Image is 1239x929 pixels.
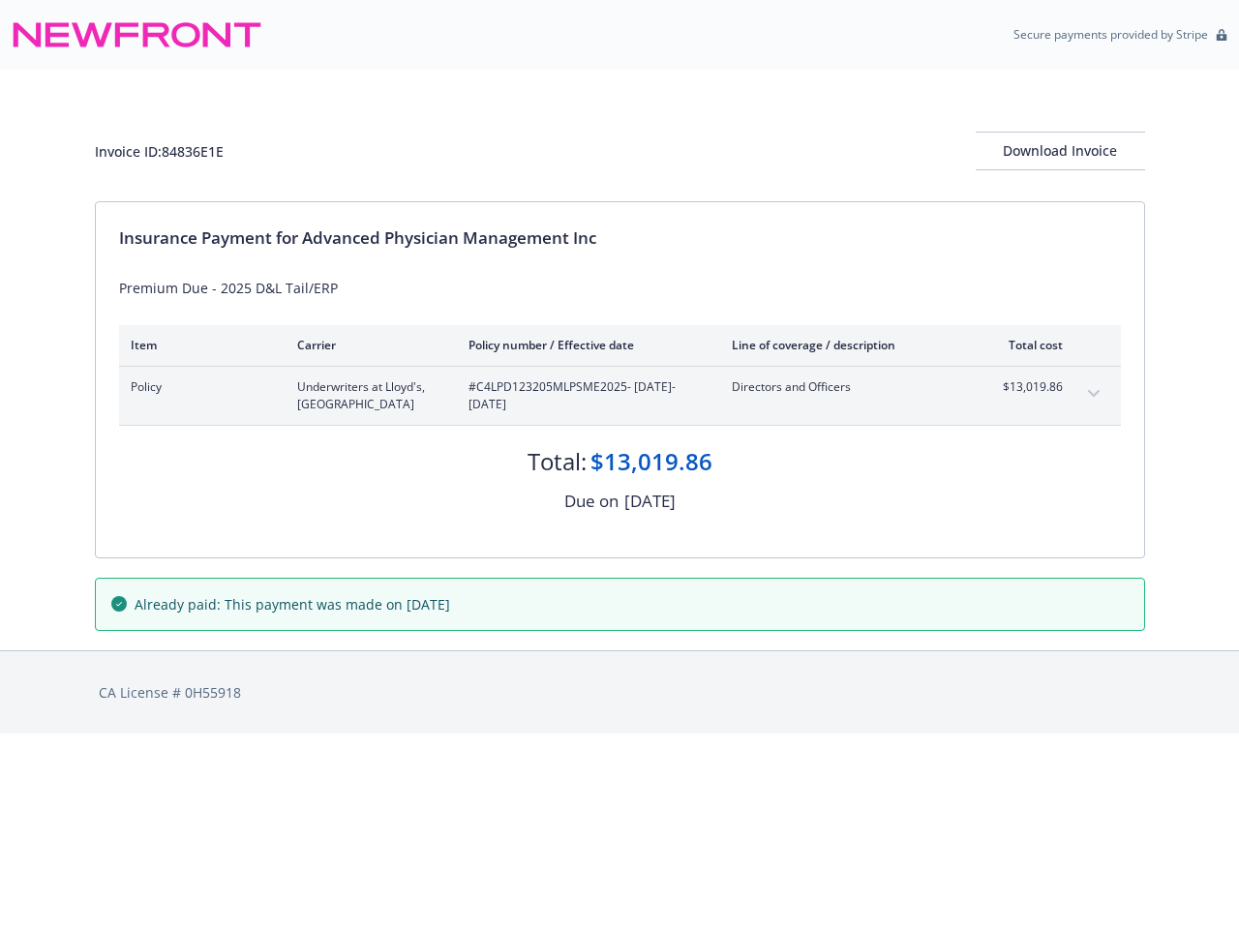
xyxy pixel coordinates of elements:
span: $13,019.86 [990,378,1063,396]
div: CA License # 0H55918 [99,682,1141,703]
div: Carrier [297,337,438,353]
div: [DATE] [624,489,676,514]
span: Underwriters at Lloyd's, [GEOGRAPHIC_DATA] [297,378,438,413]
div: Download Invoice [976,133,1145,169]
div: Line of coverage / description [732,337,959,353]
div: Insurance Payment for Advanced Physician Management Inc [119,225,1121,251]
span: Already paid: This payment was made on [DATE] [135,594,450,614]
div: Due on [564,489,619,514]
div: PolicyUnderwriters at Lloyd's, [GEOGRAPHIC_DATA]#C4LPD123205MLPSME2025- [DATE]-[DATE]Directors an... [119,367,1121,425]
div: $13,019.86 [590,445,712,478]
div: Total: [528,445,587,478]
span: Directors and Officers [732,378,959,396]
div: Item [131,337,266,353]
p: Secure payments provided by Stripe [1013,26,1208,43]
div: Invoice ID: 84836E1E [95,141,224,162]
button: Download Invoice [976,132,1145,170]
span: #C4LPD123205MLPSME2025 - [DATE]-[DATE] [468,378,701,413]
div: Policy number / Effective date [468,337,701,353]
div: Total cost [990,337,1063,353]
div: Premium Due - 2025 D&L Tail/ERP [119,278,1121,298]
span: Policy [131,378,266,396]
button: expand content [1078,378,1109,409]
